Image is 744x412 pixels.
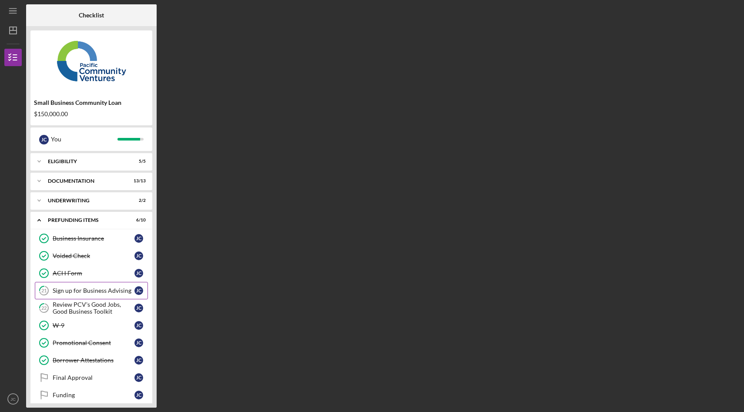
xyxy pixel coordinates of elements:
div: J C [39,135,49,144]
div: J C [134,269,143,278]
div: You [51,132,117,147]
div: Borrower Attestations [53,357,134,364]
div: Small Business Community Loan [34,99,149,106]
div: J C [134,373,143,382]
a: 21Sign up for Business AdvisingJC [35,282,148,299]
a: FundingJC [35,386,148,404]
div: Sign up for Business Advising [53,287,134,294]
div: J C [134,338,143,347]
div: Final Approval [53,374,134,381]
a: Borrower AttestationsJC [35,352,148,369]
div: J C [134,391,143,399]
div: 13 / 13 [130,178,146,184]
div: J C [134,304,143,312]
div: ACH Form [53,270,134,277]
div: J C [134,321,143,330]
div: Eligibility [48,159,124,164]
div: J C [134,234,143,243]
div: Voided Check [53,252,134,259]
div: Prefunding Items [48,218,124,223]
div: Business Insurance [53,235,134,242]
a: ACH FormJC [35,265,148,282]
a: W-9JC [35,317,148,334]
a: 22Review PCV's Good Jobs, Good Business ToolkitJC [35,299,148,317]
a: Business InsuranceJC [35,230,148,247]
div: W-9 [53,322,134,329]
div: J C [134,356,143,365]
b: Checklist [79,12,104,19]
a: Promotional ConsentJC [35,334,148,352]
div: 6 / 10 [130,218,146,223]
div: 2 / 2 [130,198,146,203]
div: Documentation [48,178,124,184]
div: Promotional Consent [53,339,134,346]
div: J C [134,286,143,295]
button: JC [4,390,22,408]
div: $150,000.00 [34,111,149,117]
tspan: 21 [41,288,47,294]
div: Funding [53,392,134,399]
img: Product logo [30,35,152,87]
a: Final ApprovalJC [35,369,148,386]
tspan: 22 [41,305,47,311]
div: Underwriting [48,198,124,203]
a: Voided CheckJC [35,247,148,265]
text: JC [10,397,16,402]
div: J C [134,251,143,260]
div: Review PCV's Good Jobs, Good Business Toolkit [53,301,134,315]
div: 5 / 5 [130,159,146,164]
